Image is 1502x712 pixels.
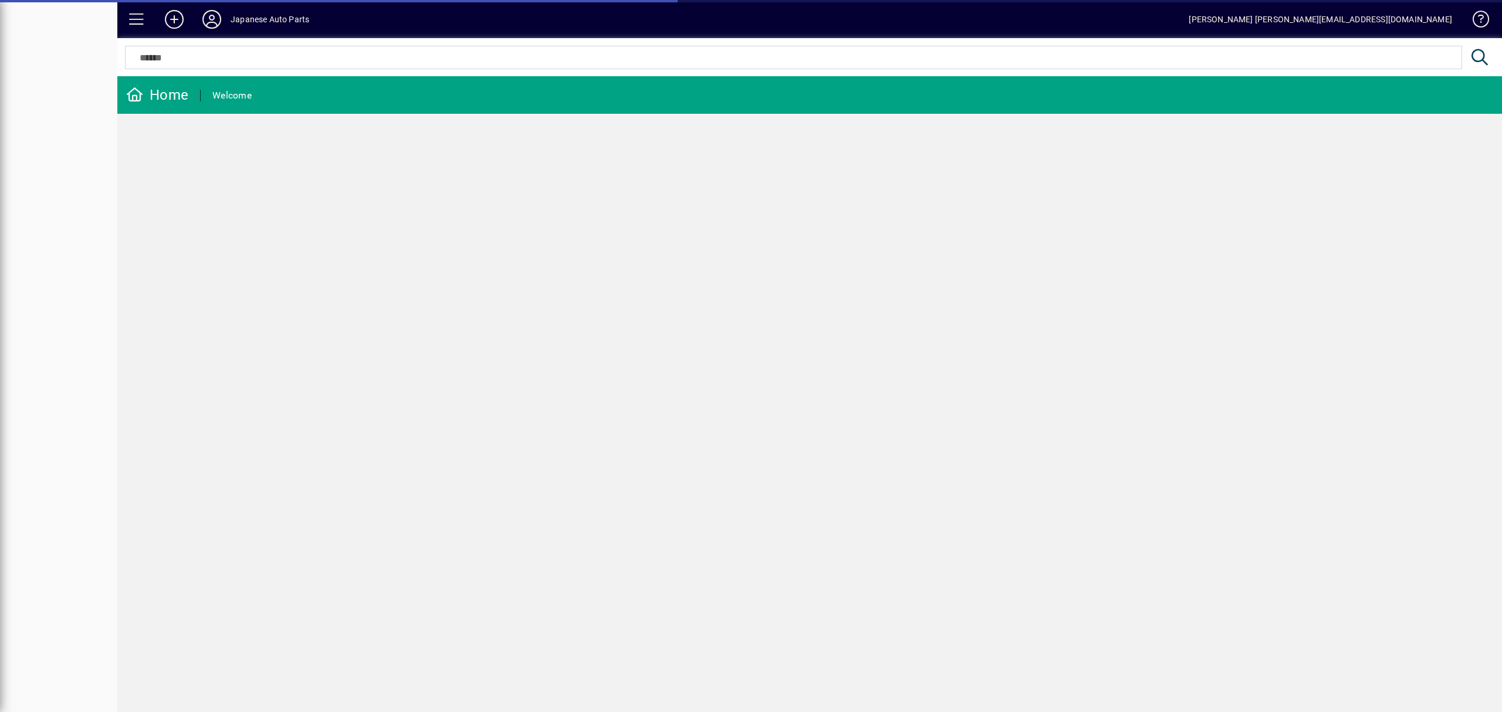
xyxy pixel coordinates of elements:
[1464,2,1487,40] a: Knowledge Base
[155,9,193,30] button: Add
[193,9,231,30] button: Profile
[1189,10,1452,29] div: [PERSON_NAME] [PERSON_NAME][EMAIL_ADDRESS][DOMAIN_NAME]
[212,86,252,105] div: Welcome
[231,10,309,29] div: Japanese Auto Parts
[126,86,188,104] div: Home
